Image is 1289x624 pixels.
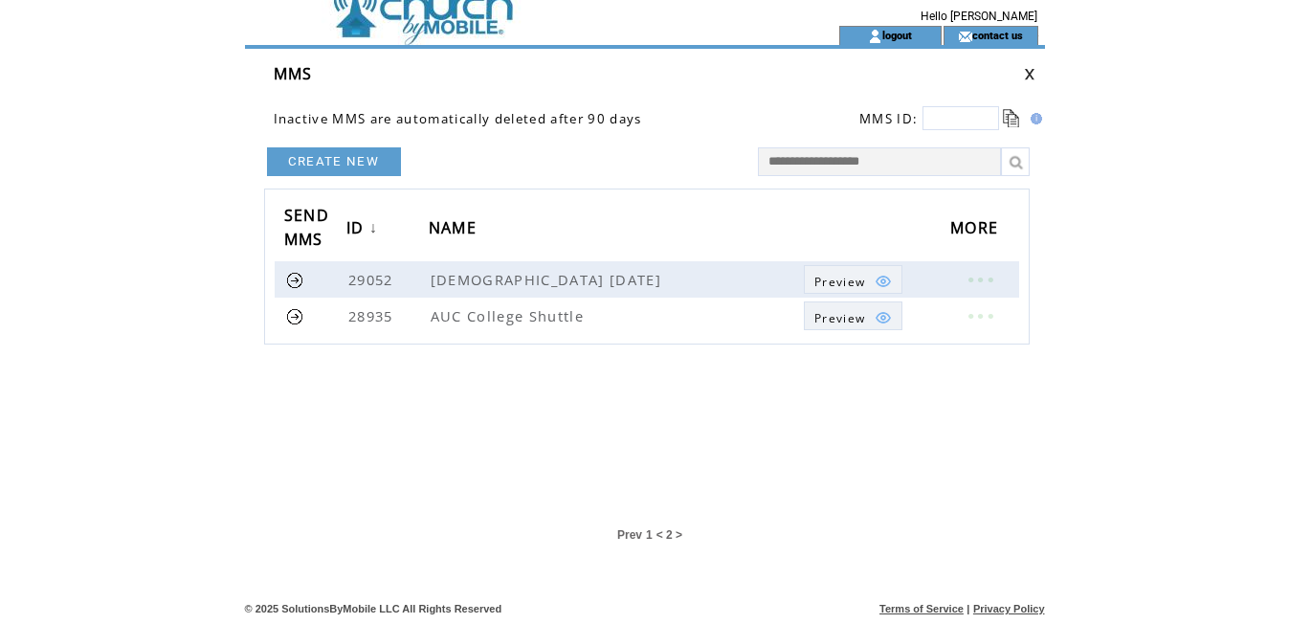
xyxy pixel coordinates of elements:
[804,265,902,294] a: Preview
[617,528,642,542] a: Prev
[950,212,1003,248] span: MORE
[656,528,682,542] span: < 2 >
[431,270,666,289] span: [DEMOGRAPHIC_DATA] [DATE]
[958,29,972,44] img: contact_us_icon.gif
[1025,113,1042,124] img: help.gif
[346,212,369,248] span: ID
[875,309,892,326] img: eye.png
[431,306,589,325] span: AUC College Shuttle
[267,147,401,176] a: CREATE NEW
[859,110,918,127] span: MMS ID:
[814,274,865,290] span: Show MMS preview
[245,603,502,614] span: © 2025 SolutionsByMobile LLC All Rights Reserved
[882,29,912,41] a: logout
[921,10,1037,23] span: Hello [PERSON_NAME]
[348,306,398,325] span: 28935
[972,29,1023,41] a: contact us
[973,603,1045,614] a: Privacy Policy
[646,528,653,542] a: 1
[814,310,865,326] span: Show MMS preview
[346,212,383,247] a: ID↓
[967,603,969,614] span: |
[429,212,481,248] span: NAME
[879,603,964,614] a: Terms of Service
[274,110,642,127] span: Inactive MMS are automatically deleted after 90 days
[429,212,486,247] a: NAME
[284,200,329,259] span: SEND MMS
[868,29,882,44] img: account_icon.gif
[274,63,313,84] span: MMS
[348,270,398,289] span: 29052
[875,273,892,290] img: eye.png
[804,301,902,330] a: Preview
